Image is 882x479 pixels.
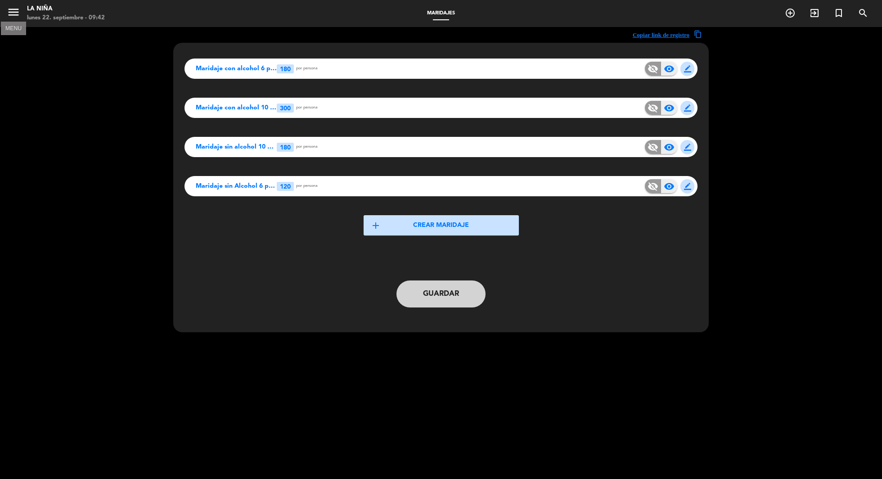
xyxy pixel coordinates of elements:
[680,140,694,154] button: border_color
[196,103,277,113] span: Maridaje con alcohol 10 pasos
[648,181,658,192] span: visibility_off
[684,183,691,190] span: border_color
[833,8,844,18] i: turned_in_not
[1,24,26,32] div: MENU
[809,8,820,18] i: exit_to_app
[370,220,381,231] span: add
[196,181,277,191] span: Maridaje sin Alcohol 6 pasos
[680,62,694,76] button: border_color
[633,30,689,40] span: Copiar link de registro
[785,8,796,18] i: add_circle_outline
[396,280,486,307] button: Guardar
[684,144,691,151] span: border_color
[648,103,658,113] span: visibility_off
[648,142,658,153] span: visibility_off
[296,144,318,150] span: Por persona
[648,63,658,74] span: visibility_off
[364,215,519,235] button: addCrear maridaje
[277,182,294,191] div: 120
[196,142,277,152] span: Maridaje sin alcohol 10 pasos
[277,143,294,152] div: 180
[296,183,318,190] span: Por persona
[423,11,459,16] span: Maridajes
[858,8,868,18] i: search
[664,142,675,153] span: visibility
[27,14,105,23] div: lunes 22. septiembre - 09:42
[684,104,691,112] span: border_color
[664,63,675,74] span: visibility
[296,65,318,72] span: Por persona
[664,181,675,192] span: visibility
[684,65,691,72] span: border_color
[296,104,318,111] span: Por persona
[7,5,20,19] i: menu
[277,64,294,73] div: 180
[680,179,694,193] button: border_color
[27,5,105,14] div: La Niña
[277,104,294,113] div: 300
[7,5,20,22] button: menu
[196,63,277,74] span: Maridaje con alcohol 6 pasos
[664,103,675,113] span: visibility
[694,30,702,40] span: content_copy
[680,101,694,115] button: border_color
